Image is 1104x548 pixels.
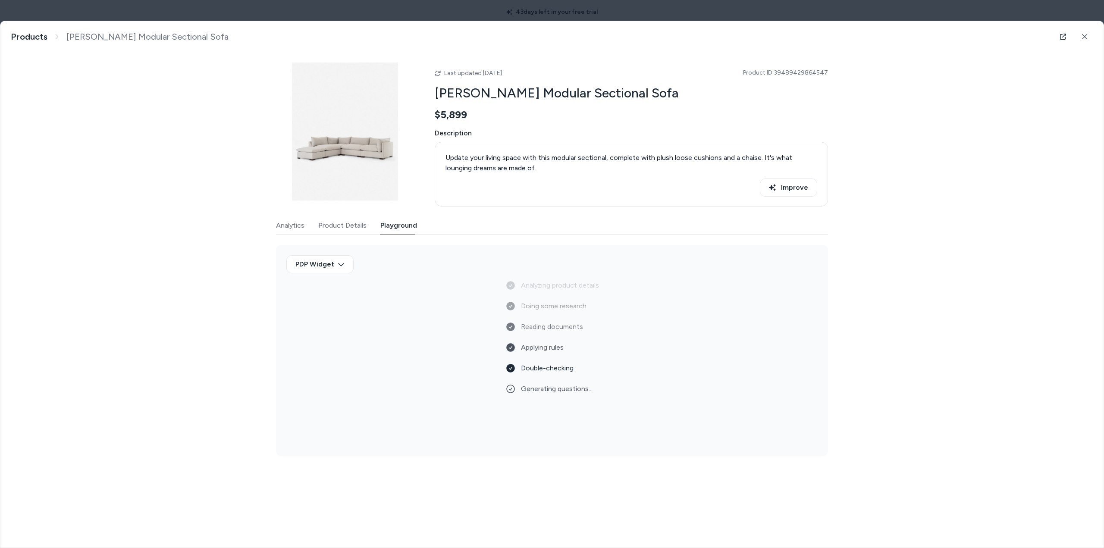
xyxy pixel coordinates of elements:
[435,108,467,121] span: $5,899
[286,255,354,273] button: PDP Widget
[276,217,304,234] button: Analytics
[435,128,828,138] span: Description
[521,384,593,394] span: Generating questions...
[445,153,817,173] p: Update your living space with this modular sectional, complete with plush loose cushions and a ch...
[11,31,47,42] a: Products
[521,342,564,353] span: Applying rules
[276,63,414,200] img: mitzi-sectional-light-linen_1_1564991625_1_2.jpg
[521,280,599,291] span: Analyzing product details
[521,301,586,311] span: Doing some research
[66,31,229,42] span: [PERSON_NAME] Modular Sectional Sofa
[318,217,367,234] button: Product Details
[521,322,583,332] span: Reading documents
[380,217,417,234] button: Playground
[435,85,828,101] h2: [PERSON_NAME] Modular Sectional Sofa
[444,69,502,77] span: Last updated [DATE]
[521,363,574,373] span: Double-checking
[760,178,817,197] button: Improve
[11,31,229,42] nav: breadcrumb
[743,69,828,77] span: Product ID: 39489429864547
[295,259,334,269] span: PDP Widget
